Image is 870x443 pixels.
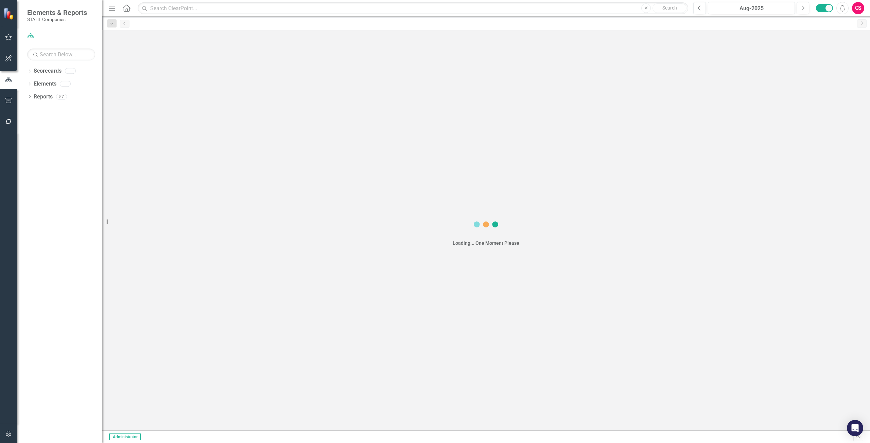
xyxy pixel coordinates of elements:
button: Aug-2025 [708,2,795,14]
span: Administrator [109,433,141,440]
div: Open Intercom Messenger [847,420,863,436]
small: STAHL Companies [27,17,87,22]
a: Elements [34,80,56,88]
a: Scorecards [34,67,62,75]
input: Search ClearPoint... [138,2,688,14]
a: Reports [34,93,53,101]
div: Loading... One Moment Please [453,240,519,246]
input: Search Below... [27,49,95,60]
span: Elements & Reports [27,8,87,17]
button: CS [852,2,864,14]
span: Search [662,5,677,11]
img: ClearPoint Strategy [3,8,15,20]
div: 57 [56,94,67,99]
button: Search [652,3,686,13]
div: Aug-2025 [710,4,793,13]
